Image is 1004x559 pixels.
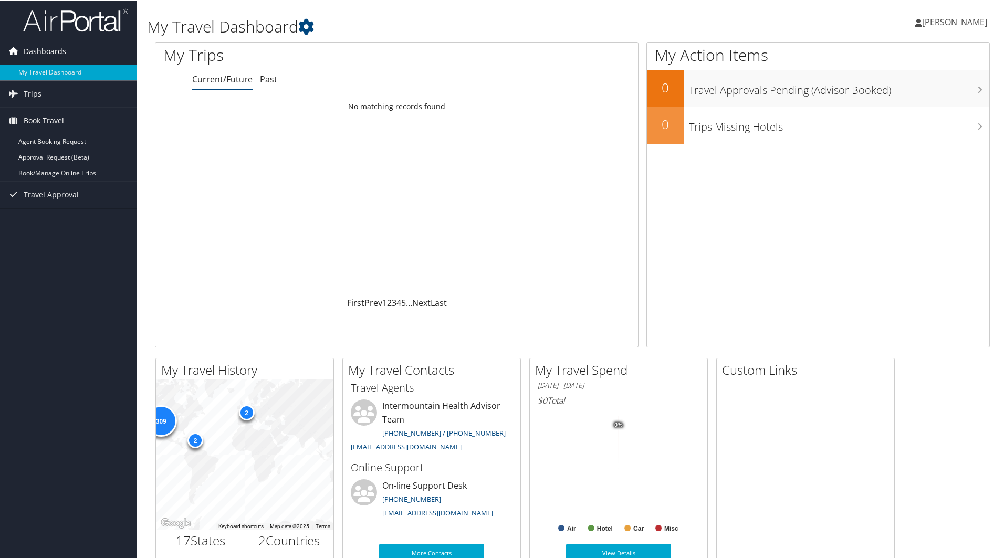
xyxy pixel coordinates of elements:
h2: Countries [253,531,326,549]
span: Trips [24,80,41,106]
text: Air [567,524,576,531]
a: 5 [401,296,406,308]
span: Map data ©2025 [270,522,309,528]
h1: My Trips [163,43,429,65]
a: 0Travel Approvals Pending (Advisor Booked) [647,69,989,106]
h1: My Travel Dashboard [147,15,714,37]
a: Past [260,72,277,84]
text: Car [633,524,644,531]
h6: Total [538,394,699,405]
text: Hotel [597,524,613,531]
span: Book Travel [24,107,64,133]
a: Terms (opens in new tab) [316,522,330,528]
h6: [DATE] - [DATE] [538,379,699,389]
a: Last [431,296,447,308]
span: Travel Approval [24,181,79,207]
a: [PHONE_NUMBER] [382,493,441,503]
li: On-line Support Desk [346,478,518,521]
h2: 0 [647,114,684,132]
h1: My Action Items [647,43,989,65]
h2: States [164,531,237,549]
a: [PHONE_NUMBER] / [PHONE_NUMBER] [382,427,506,437]
span: 17 [176,531,191,548]
a: [EMAIL_ADDRESS][DOMAIN_NAME] [382,507,493,516]
span: $0 [538,394,547,405]
h2: My Travel Spend [535,360,707,378]
span: … [406,296,412,308]
h2: 0 [647,78,684,96]
a: 0Trips Missing Hotels [647,106,989,143]
div: 2 [239,404,255,419]
a: 1 [382,296,387,308]
a: 2 [387,296,392,308]
span: Dashboards [24,37,66,64]
td: No matching records found [155,96,638,115]
a: Prev [364,296,382,308]
h2: My Travel Contacts [348,360,520,378]
tspan: 0% [614,421,623,427]
h3: Travel Agents [351,379,513,394]
a: 4 [396,296,401,308]
div: 309 [145,404,177,436]
li: Intermountain Health Advisor Team [346,398,518,455]
h3: Travel Approvals Pending (Advisor Booked) [689,77,989,97]
a: [PERSON_NAME] [915,5,998,37]
a: Next [412,296,431,308]
a: First [347,296,364,308]
img: Google [159,515,193,529]
a: 3 [392,296,396,308]
button: Keyboard shortcuts [218,522,264,529]
span: [PERSON_NAME] [922,15,987,27]
h2: Custom Links [722,360,894,378]
h3: Trips Missing Hotels [689,113,989,133]
h2: My Travel History [161,360,333,378]
a: Current/Future [192,72,253,84]
div: 2 [187,431,203,447]
a: Open this area in Google Maps (opens a new window) [159,515,193,529]
img: airportal-logo.png [23,7,128,31]
a: [EMAIL_ADDRESS][DOMAIN_NAME] [351,441,462,450]
span: 2 [258,531,266,548]
text: Misc [664,524,678,531]
h3: Online Support [351,459,513,474]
